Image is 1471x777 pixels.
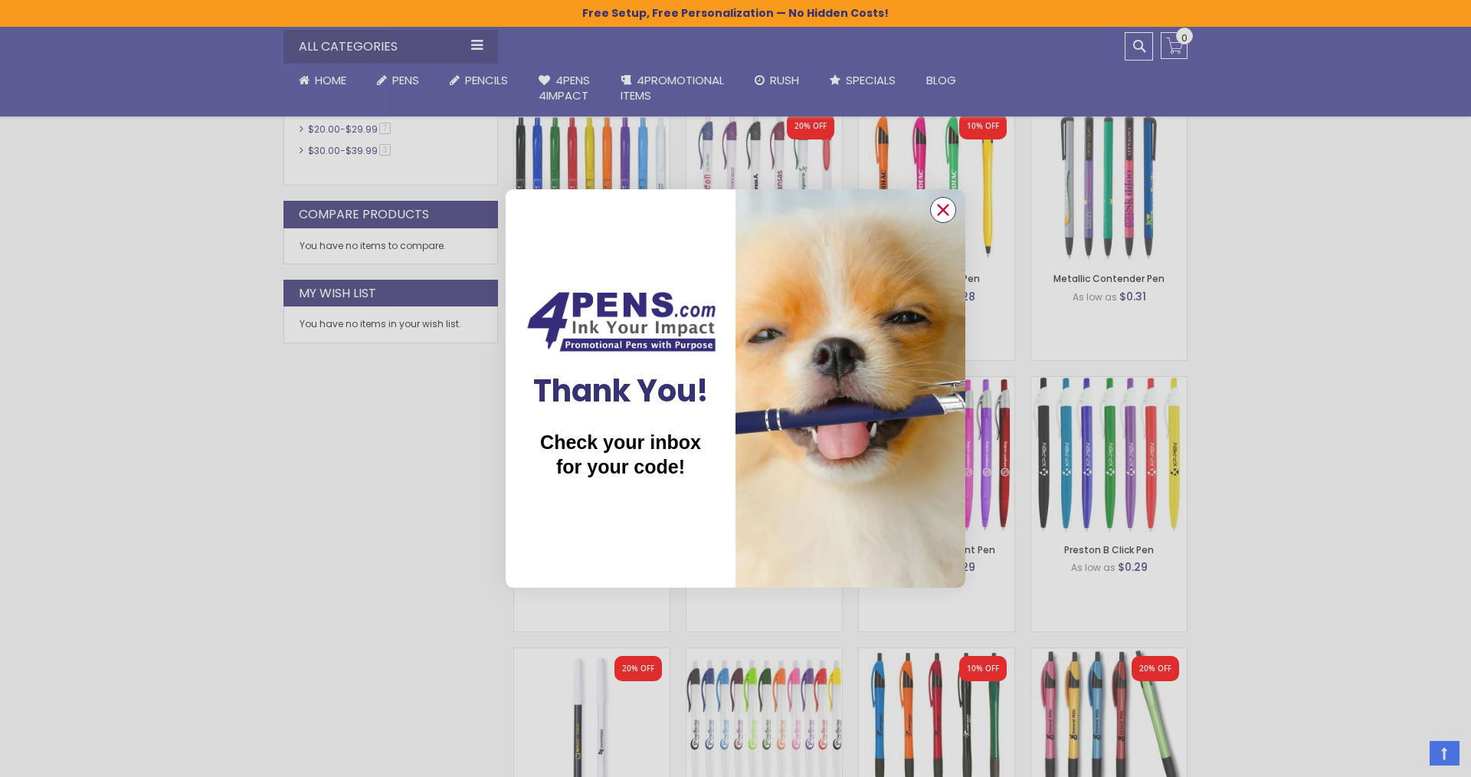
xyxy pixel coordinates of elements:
button: Close dialog [930,197,956,223]
span: Check your inbox for your code! [540,431,701,477]
img: Couch [521,287,720,356]
span: Thank You! [533,369,709,412]
img: b2d7038a-49cb-4a70-a7cc-c7b8314b33fd.jpeg [735,189,965,588]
